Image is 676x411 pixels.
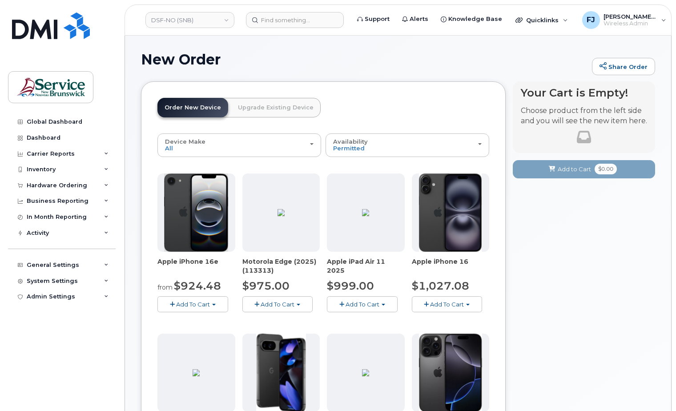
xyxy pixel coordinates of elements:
[165,145,173,152] span: All
[521,106,647,126] p: Choose product from the left side and you will see the new item here.
[164,173,228,252] img: iphone16e.png
[362,209,369,216] img: D05A5B98-8D38-4839-BBA4-545D6CC05E2D.png
[333,138,368,145] span: Availability
[326,133,489,157] button: Availability Permitted
[278,209,285,216] img: 97AF51E2-C620-4B55-8757-DE9A619F05BB.png
[261,301,294,308] span: Add To Cart
[595,164,617,174] span: $0.00
[193,369,200,376] img: 5064C4E8-FB8A-45B3-ADD3-50D80ADAD265.png
[412,279,469,292] span: $1,027.08
[333,145,365,152] span: Permitted
[157,283,173,291] small: from
[242,296,313,312] button: Add To Cart
[412,296,483,312] button: Add To Cart
[174,279,221,292] span: $924.48
[165,138,205,145] span: Device Make
[592,58,655,76] a: Share Order
[327,296,398,312] button: Add To Cart
[419,173,482,252] img: iphone_16_plus__1_.png
[176,301,210,308] span: Add To Cart
[430,301,464,308] span: Add To Cart
[157,257,235,275] div: Apple iPhone 16e
[558,165,591,173] span: Add to Cart
[327,279,374,292] span: $999.00
[242,279,290,292] span: $975.00
[157,296,228,312] button: Add To Cart
[141,52,587,67] h1: New Order
[231,98,321,117] a: Upgrade Existing Device
[157,98,228,117] a: Order New Device
[513,160,655,178] button: Add to Cart $0.00
[346,301,379,308] span: Add To Cart
[521,87,647,99] h4: Your Cart is Empty!
[242,257,320,275] div: Motorola Edge (2025) (113313)
[327,257,405,275] div: Apple iPad Air 11 2025
[362,369,369,376] img: 110CE2EE-BED8-457C-97B0-44C820BA34CE.png
[157,133,321,157] button: Device Make All
[412,257,490,275] div: Apple iPhone 16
